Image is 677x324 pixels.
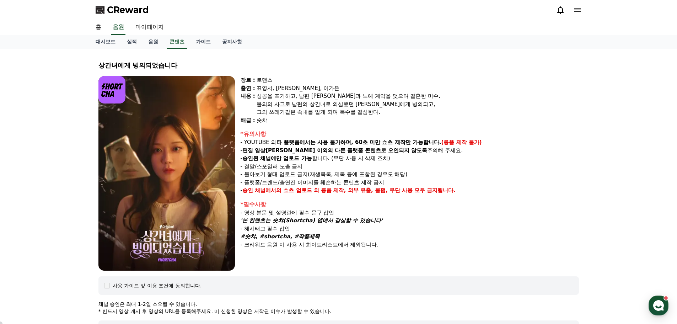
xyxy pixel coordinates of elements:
strong: 편집 영상[PERSON_NAME] 이외의 [242,147,333,154]
a: 콘텐츠 [167,35,187,49]
div: 배급 : [241,116,255,124]
em: #숏챠, #shortcha, #작품제목 [241,233,320,240]
a: CReward [96,4,149,16]
span: CReward [107,4,149,16]
div: 숏챠 [257,116,579,124]
em: '본 컨텐츠는 숏챠(Shortcha) 앱에서 감상할 수 있습니다' [241,217,383,224]
a: 공지사항 [216,35,248,49]
a: 가이드 [190,35,216,49]
div: 상간녀에게 빙의되었습니다 [98,60,579,70]
p: - 결말/스포일러 노출 금지 [241,163,579,171]
p: - 주의해 주세요. [241,147,579,155]
div: 사용 가이드 및 이용 조건에 동의합니다. [113,282,202,289]
img: video [98,76,235,271]
div: 표영서, [PERSON_NAME], 이가은 [257,84,579,92]
p: - [241,186,579,195]
a: 대시보드 [90,35,121,49]
div: 로맨스 [257,76,579,84]
strong: 다른 플랫폼 콘텐츠로 오인되지 않도록 [335,147,428,154]
p: - 합니다. (무단 사용 시 삭제 조치) [241,154,579,163]
div: 내용 : [241,92,255,116]
div: 장르 : [241,76,255,84]
a: 홈 [90,20,107,35]
div: 출연 : [241,84,255,92]
strong: 롱폼 제작, 외부 유출, 불펌, 무단 사용 모두 금지됩니다. [321,187,456,193]
p: - 플랫폼/브랜드/출연진 이미지를 훼손하는 콘텐츠 제작 금지 [241,179,579,187]
strong: (롱폼 제작 불가) [441,139,482,145]
p: - 크리워드 음원 미 사용 시 화이트리스트에서 제외됩니다. [241,241,579,249]
div: *필수사항 [241,200,579,209]
div: 불의의 사고로 남편의 상간녀로 의심했던 [PERSON_NAME]에게 빙의되고, [257,100,579,108]
p: * 반드시 영상 게시 후 영상의 URL을 등록해주세요. 미 신청한 영상은 저작권 이슈가 발생할 수 있습니다. [98,308,579,315]
a: 마이페이지 [130,20,170,35]
strong: 승인된 채널에만 업로드 가능 [242,155,312,161]
strong: 승인 채널에서의 쇼츠 업로드 외 [242,187,319,193]
p: - 몰아보기 형태 업로드 금지(재생목록, 제목 등에 포함된 경우도 해당) [241,170,579,179]
p: - 해시태그 필수 삽입 [241,225,579,233]
a: 음원 [143,35,164,49]
div: 그의 쓰레기같은 속내를 알게 되며 복수를 결심한다. [257,108,579,116]
a: 음원 [111,20,125,35]
div: *유의사항 [241,130,579,138]
strong: 타 플랫폼에서는 사용 불가하며, 60초 미만 쇼츠 제작만 가능합니다. [276,139,441,145]
a: 실적 [121,35,143,49]
p: 채널 승인은 최대 1-2일 소요될 수 있습니다. [98,301,579,308]
p: - YOUTUBE 외 [241,138,579,147]
p: - 영상 본문 및 설명란에 필수 문구 삽입 [241,209,579,217]
img: logo [98,76,126,103]
div: 성공을 포기하고, 남편 [PERSON_NAME]과 노예 계약을 맺으며 결혼한 미수. [257,92,579,100]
